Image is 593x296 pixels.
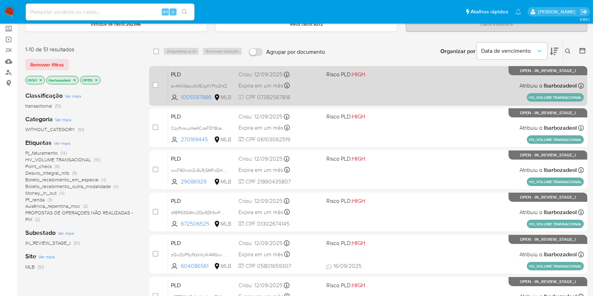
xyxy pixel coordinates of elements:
a: Sair [580,8,588,15]
input: Pesquise usuários ou casos... [26,7,195,17]
span: s [172,8,174,15]
span: 3.160.1 [580,17,589,22]
span: Atalhos rápidos [471,8,508,15]
span: Alt [162,8,168,15]
p: lucas.barboza@mercadolivre.com [538,8,578,15]
button: search-icon [177,7,192,17]
a: Notificações [515,9,521,15]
